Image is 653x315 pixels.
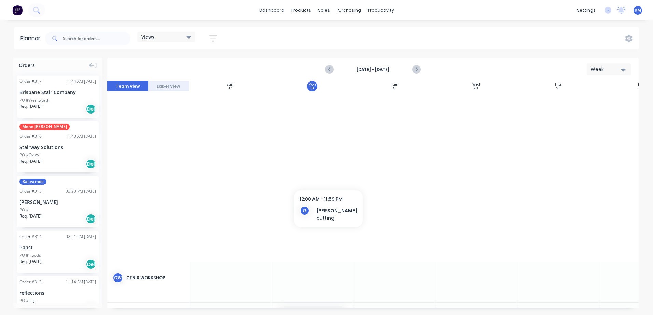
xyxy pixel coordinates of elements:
[19,158,42,164] span: Req. [DATE]
[12,5,23,15] img: Factory
[19,258,42,265] span: Req. [DATE]
[86,214,96,224] div: Del
[288,5,315,15] div: products
[638,82,642,87] div: Fri
[113,273,123,283] div: GW
[107,81,148,91] button: Team View
[19,289,96,296] div: reflections
[339,66,407,73] strong: [DATE] - [DATE]
[19,179,46,185] span: Balustrade
[19,213,42,219] span: Req. [DATE]
[20,34,44,43] div: Planner
[66,234,96,240] div: 02:21 PM [DATE]
[19,78,42,85] div: Order # 317
[555,82,561,87] div: Thu
[587,63,631,75] button: Week
[19,188,42,194] div: Order # 315
[19,252,41,258] div: PO #Hoods
[148,81,189,91] button: Label View
[229,87,232,90] div: 17
[19,207,29,213] div: PO #
[66,133,96,139] div: 11:43 AM [DATE]
[311,87,314,90] div: 18
[141,33,154,41] span: Views
[86,159,96,169] div: Del
[591,66,622,73] div: Week
[19,152,39,158] div: PO #Oxley
[391,82,397,87] div: Tue
[573,5,599,15] div: settings
[86,104,96,114] div: Del
[256,5,288,15] a: dashboard
[19,103,42,109] span: Req. [DATE]
[86,259,96,269] div: Del
[19,279,42,285] div: Order # 313
[635,7,641,13] span: RM
[308,82,316,87] div: Mon
[19,198,96,206] div: [PERSON_NAME]
[19,133,42,139] div: Order # 316
[474,87,478,90] div: 20
[126,275,183,281] div: Genix Workshop
[638,87,642,90] div: 22
[19,234,42,240] div: Order # 314
[19,124,70,130] span: Mono [PERSON_NAME]
[66,188,96,194] div: 03:20 PM [DATE]
[66,78,96,85] div: 11:44 AM [DATE]
[472,82,480,87] div: Wed
[392,87,395,90] div: 19
[19,97,50,103] div: PO #Wentworth
[227,82,233,87] div: Sun
[333,5,364,15] div: purchasing
[19,62,35,69] span: Orders
[556,87,559,90] div: 21
[364,5,398,15] div: productivity
[63,32,130,45] input: Search for orders...
[19,144,96,151] div: Stairway Solutions
[19,244,96,251] div: Papst
[19,89,96,96] div: Brisbane Stair Company
[315,5,333,15] div: sales
[19,298,36,304] div: PO #sign
[66,279,96,285] div: 11:14 AM [DATE]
